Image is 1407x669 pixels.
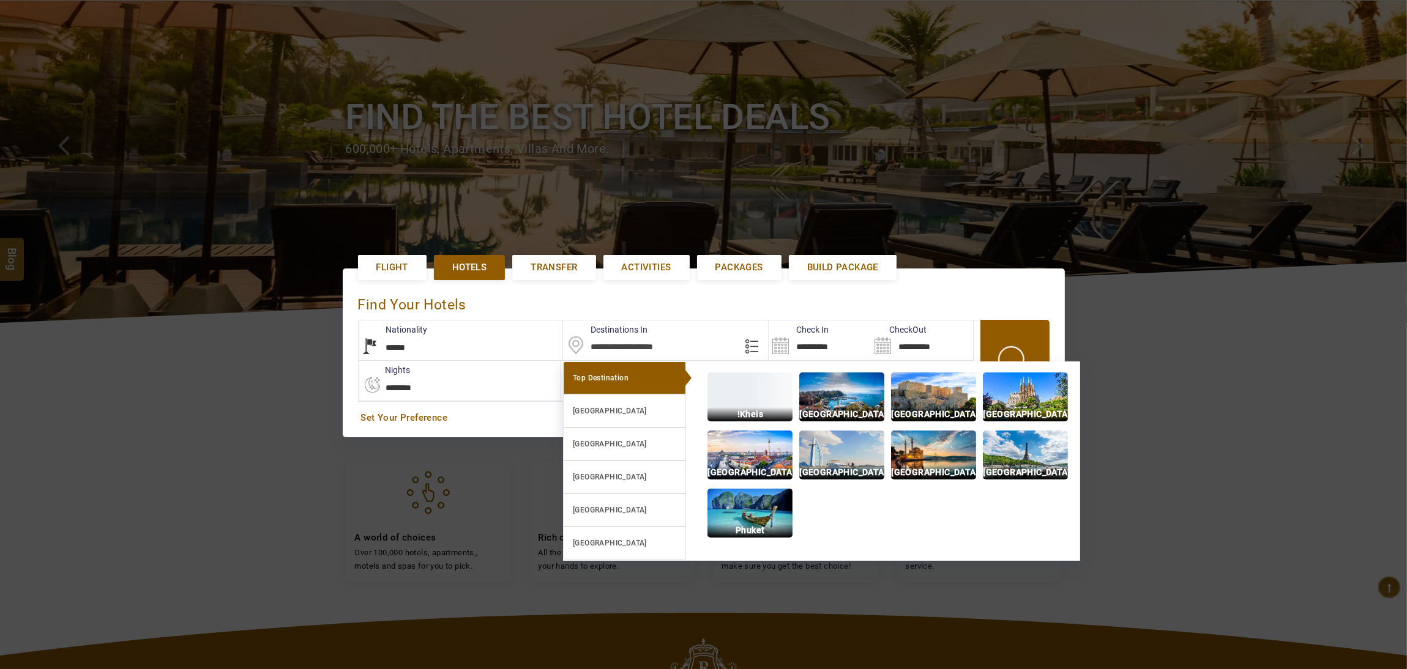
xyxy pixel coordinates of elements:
span: Flight [376,261,408,274]
span: Transfer [531,261,577,274]
p: [GEOGRAPHIC_DATA] [799,407,884,421]
img: img [891,431,976,479]
label: Nationality [359,323,428,336]
p: Phuket [707,523,793,538]
a: Set Your Preference [361,412,1047,424]
span: Hotels [452,261,487,274]
img: img [891,372,976,421]
iframe: chat widget [1331,593,1407,651]
a: Flight [358,255,427,280]
p: [GEOGRAPHIC_DATA] [799,465,884,479]
a: [GEOGRAPHIC_DATA] [563,394,686,427]
div: Find Your Hotels [358,284,1050,320]
b: [GEOGRAPHIC_DATA] [573,506,647,514]
p: !Kheis [707,407,793,421]
b: [GEOGRAPHIC_DATA] [573,440,647,448]
label: Rooms [561,364,616,376]
a: Packages [697,255,782,280]
p: [GEOGRAPHIC_DATA] [707,465,793,479]
img: img [799,431,884,479]
img: img [707,489,793,538]
a: [GEOGRAPHIC_DATA] [563,493,686,527]
label: Destinations In [563,323,648,336]
b: [GEOGRAPHIC_DATA] [573,473,647,481]
span: Packages [715,261,763,274]
a: [GEOGRAPHIC_DATA] [563,427,686,460]
b: Top Destination [573,374,629,382]
span: Build Package [807,261,878,274]
label: CheckOut [871,323,927,336]
input: Search [871,320,973,360]
img: img [707,431,793,479]
b: [GEOGRAPHIC_DATA] [573,539,647,547]
label: nights [358,364,411,376]
label: Check In [769,323,829,336]
a: [GEOGRAPHIC_DATA] [563,527,686,560]
b: [GEOGRAPHIC_DATA] [573,407,647,415]
input: Search [769,320,871,360]
p: [GEOGRAPHIC_DATA] [983,407,1068,421]
img: img [799,372,884,421]
a: [GEOGRAPHIC_DATA] [563,460,686,493]
p: [GEOGRAPHIC_DATA] [891,407,976,421]
a: Transfer [512,255,595,280]
a: Top Destination [563,361,686,394]
a: Hotels [434,255,505,280]
span: Activities [622,261,671,274]
p: [GEOGRAPHIC_DATA] [891,465,976,479]
img: img [707,372,793,421]
a: Activities [603,255,690,280]
img: img [983,372,1068,421]
p: [GEOGRAPHIC_DATA] [983,465,1068,479]
img: img [983,431,1068,479]
a: Build Package [789,255,897,280]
